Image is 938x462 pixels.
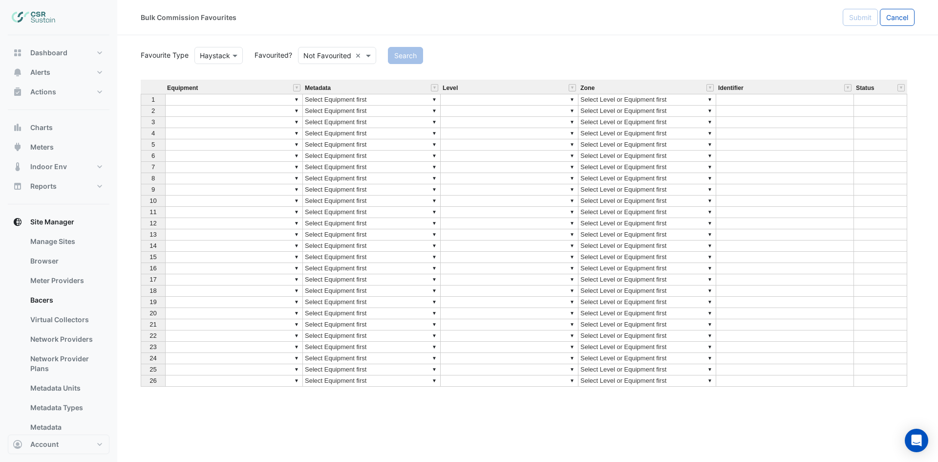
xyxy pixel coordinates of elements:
[430,117,438,127] div: ▼
[13,48,22,58] app-icon: Dashboard
[167,85,198,91] span: Equipment
[8,157,109,176] button: Indoor Env
[22,290,109,310] a: Bacers
[578,117,716,128] td: Select Level or Equipment first
[578,241,716,252] td: Select Level or Equipment first
[430,184,438,195] div: ▼
[22,232,109,251] a: Manage Sites
[293,241,300,251] div: ▼
[303,297,441,308] td: Select Equipment first
[430,241,438,251] div: ▼
[293,229,300,240] div: ▼
[706,218,714,228] div: ▼
[568,117,576,127] div: ▼
[8,63,109,82] button: Alerts
[151,175,155,182] span: 8
[706,297,714,307] div: ▼
[303,162,441,173] td: Select Equipment first
[568,308,576,318] div: ▼
[151,96,155,103] span: 1
[578,263,716,274] td: Select Level or Equipment first
[718,85,744,91] span: Identifier
[578,330,716,342] td: Select Level or Equipment first
[305,85,331,91] span: Metadata
[578,319,716,330] td: Select Level or Equipment first
[706,229,714,240] div: ▼
[568,241,576,251] div: ▼
[706,117,714,127] div: ▼
[578,274,716,286] td: Select Level or Equipment first
[568,207,576,217] div: ▼
[568,353,576,363] div: ▼
[149,197,156,204] span: 10
[303,241,441,252] td: Select Equipment first
[293,319,300,330] div: ▼
[430,139,438,150] div: ▼
[249,50,292,60] label: Favourited?
[578,139,716,151] td: Select Level or Equipment first
[568,330,576,341] div: ▼
[8,137,109,157] button: Meters
[303,319,441,330] td: Select Equipment first
[22,398,109,418] a: Metadata Types
[30,87,56,97] span: Actions
[430,252,438,262] div: ▼
[578,184,716,196] td: Select Level or Equipment first
[151,186,155,193] span: 9
[30,48,67,58] span: Dashboard
[151,152,155,159] span: 6
[578,94,716,106] td: Select Level or Equipment first
[355,50,363,61] span: Clear
[578,308,716,319] td: Select Level or Equipment first
[293,364,300,374] div: ▼
[706,173,714,183] div: ▼
[430,94,438,105] div: ▼
[430,196,438,206] div: ▼
[13,162,22,172] app-icon: Indoor Env
[303,128,441,139] td: Select Equipment first
[568,162,576,172] div: ▼
[135,50,189,60] label: Favourite Type
[856,85,874,91] span: Status
[30,67,50,77] span: Alerts
[303,263,441,274] td: Select Equipment first
[293,297,300,307] div: ▼
[578,286,716,297] td: Select Level or Equipment first
[149,287,156,294] span: 18
[293,274,300,285] div: ▼
[149,377,156,384] span: 26
[30,142,54,152] span: Meters
[430,151,438,161] div: ▼
[568,196,576,206] div: ▼
[578,196,716,207] td: Select Level or Equipment first
[293,117,300,127] div: ▼
[149,309,156,317] span: 20
[578,106,716,117] td: Select Level or Equipment first
[293,173,300,183] div: ▼
[568,263,576,273] div: ▼
[22,378,109,398] a: Metadata Units
[293,151,300,161] div: ▼
[430,274,438,285] div: ▼
[578,252,716,263] td: Select Level or Equipment first
[293,286,300,296] div: ▼
[22,271,109,290] a: Meter Providers
[578,342,716,353] td: Select Level or Equipment first
[578,218,716,229] td: Select Level or Equipment first
[578,229,716,241] td: Select Level or Equipment first
[568,286,576,296] div: ▼
[303,353,441,364] td: Select Equipment first
[293,375,300,386] div: ▼
[303,218,441,229] td: Select Equipment first
[303,375,441,387] td: Select Equipment first
[568,139,576,150] div: ▼
[706,274,714,285] div: ▼
[880,9,915,26] button: Cancel
[22,349,109,378] a: Network Provider Plans
[293,353,300,363] div: ▼
[303,106,441,117] td: Select Equipment first
[706,353,714,363] div: ▼
[303,330,441,342] td: Select Equipment first
[22,310,109,330] a: Virtual Collectors
[13,142,22,152] app-icon: Meters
